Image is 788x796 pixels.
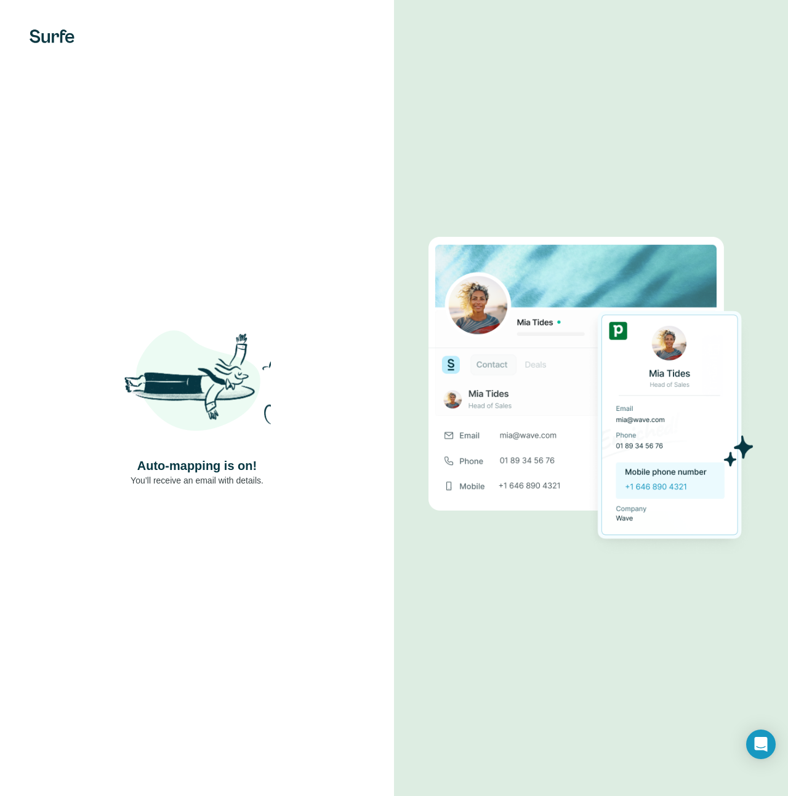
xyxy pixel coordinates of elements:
img: Download Success [428,237,754,559]
img: Shaka Illustration [123,309,271,457]
h4: Auto-mapping is on! [137,457,257,474]
p: You’ll receive an email with details. [131,474,263,487]
div: Open Intercom Messenger [746,730,776,759]
img: Surfe's logo [30,30,74,43]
